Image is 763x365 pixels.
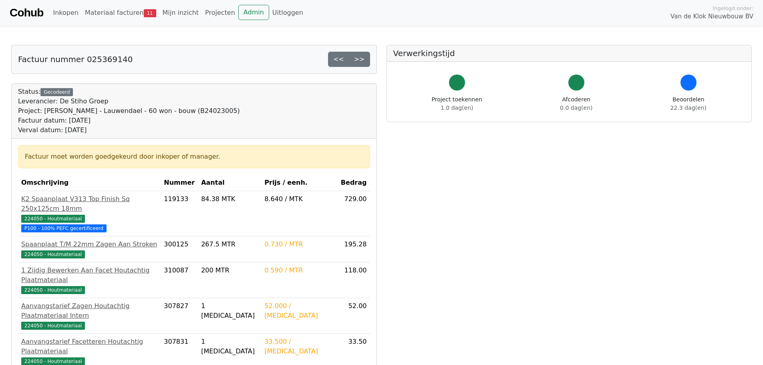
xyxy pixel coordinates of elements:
[161,191,198,236] td: 119133
[337,191,370,236] td: 729.00
[713,4,753,12] span: Ingelogd onder:
[21,240,157,249] div: Spaanplaat T/M 22mm Zagen Aan Stroken
[50,5,81,21] a: Inkopen
[670,95,707,112] div: Beoordelen
[21,240,157,259] a: Spaanplaat T/M 22mm Zagen Aan Stroken224050 - Houtmateriaal
[264,194,334,204] div: 8.640 / MTK
[441,105,473,111] span: 1.0 dag(en)
[18,116,240,125] div: Factuur datum: [DATE]
[328,52,349,67] a: <<
[18,97,240,106] div: Leverancier: De Stiho Groep
[21,301,157,321] div: Aanvangstarief Zagen Houtachtig Plaatmateriaal Intern
[21,194,157,214] div: K2 Spaanplaat V313 Top Finish Sq 250x125cm 18mm
[269,5,306,21] a: Uitloggen
[337,262,370,298] td: 118.00
[82,5,159,21] a: Materiaal facturen11
[18,175,161,191] th: Omschrijving
[201,240,258,249] div: 267.5 MTR
[40,88,73,96] div: Gecodeerd
[264,301,334,321] div: 52.000 / [MEDICAL_DATA]
[21,286,85,294] span: 224050 - Houtmateriaal
[349,52,370,67] a: >>
[161,236,198,262] td: 300125
[18,106,240,116] div: Project: [PERSON_NAME] - Lauwendael - 60 won - bouw (B24023005)
[21,322,85,330] span: 224050 - Houtmateriaal
[201,301,258,321] div: 1 [MEDICAL_DATA]
[201,194,258,204] div: 84.38 MTK
[21,250,85,258] span: 224050 - Houtmateriaal
[21,266,157,294] a: 1 Zijdig Bewerken Aan Facet Houtachtig Plaatmateriaal224050 - Houtmateriaal
[264,240,334,249] div: 0.730 / MTR
[18,125,240,135] div: Verval datum: [DATE]
[18,54,133,64] h5: Factuur nummer 025369140
[201,266,258,275] div: 200 MTR
[21,224,107,232] span: P100 - 100% PEFC gecertificeerd
[670,12,753,21] span: Van de Klok Nieuwbouw BV
[21,266,157,285] div: 1 Zijdig Bewerken Aan Facet Houtachtig Plaatmateriaal
[144,9,156,17] span: 11
[337,236,370,262] td: 195.28
[201,337,258,356] div: 1 [MEDICAL_DATA]
[161,175,198,191] th: Nummer
[21,215,85,223] span: 224050 - Houtmateriaal
[560,105,592,111] span: 0.0 dag(en)
[264,266,334,275] div: 0.590 / MTR
[670,105,707,111] span: 22.3 dag(en)
[432,95,482,112] div: Project toekennen
[10,3,43,22] a: Cohub
[18,87,240,135] div: Status:
[560,95,592,112] div: Afcoderen
[393,48,745,58] h5: Verwerkingstijd
[159,5,202,21] a: Mijn inzicht
[198,175,261,191] th: Aantal
[21,301,157,330] a: Aanvangstarief Zagen Houtachtig Plaatmateriaal Intern224050 - Houtmateriaal
[25,152,363,161] div: Factuur moet worden goedgekeurd door inkoper of manager.
[21,194,157,233] a: K2 Spaanplaat V313 Top Finish Sq 250x125cm 18mm224050 - Houtmateriaal P100 - 100% PEFC gecertific...
[264,337,334,356] div: 33.500 / [MEDICAL_DATA]
[21,337,157,356] div: Aanvangstarief Facetteren Houtachtig Plaatmateriaal
[161,262,198,298] td: 310087
[161,298,198,334] td: 307827
[202,5,238,21] a: Projecten
[238,5,269,20] a: Admin
[337,298,370,334] td: 52.00
[261,175,337,191] th: Prijs / eenh.
[337,175,370,191] th: Bedrag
